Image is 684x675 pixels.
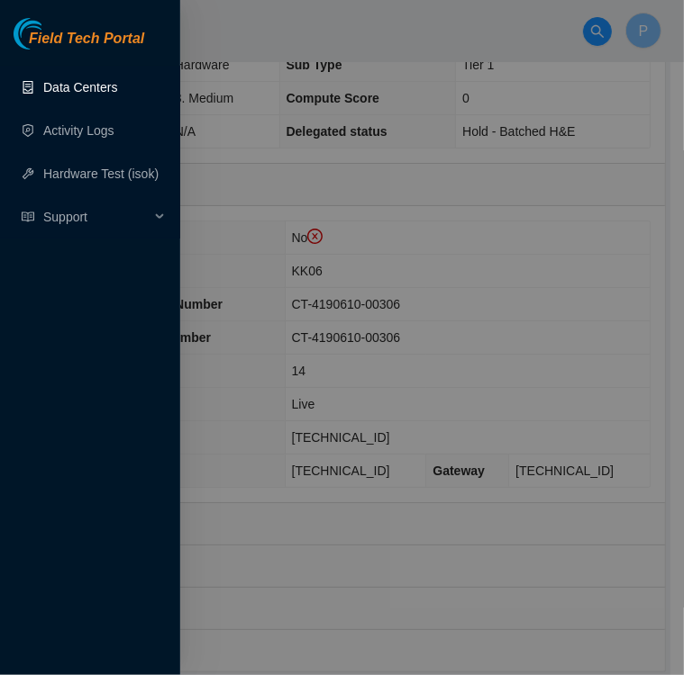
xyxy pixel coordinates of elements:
a: Hardware Test (isok) [43,166,159,181]
a: Data Centers [43,80,117,94]
a: Activity Logs [43,123,114,138]
span: Support [43,199,150,235]
a: Akamai TechnologiesField Tech Portal [14,32,144,56]
span: Field Tech Portal [29,31,144,48]
img: Akamai Technologies [14,18,91,49]
span: read [22,211,34,223]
